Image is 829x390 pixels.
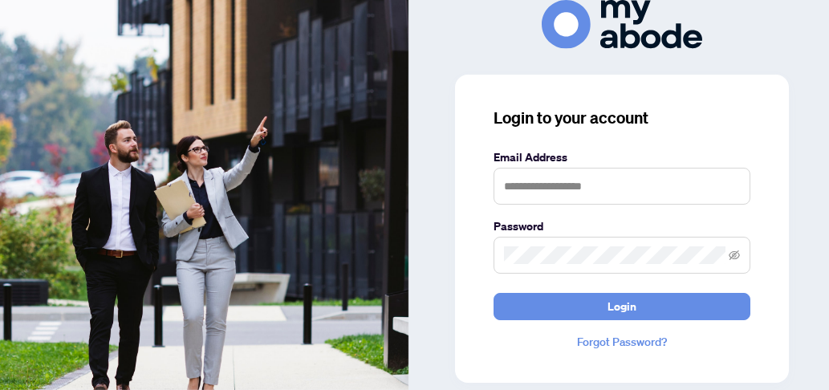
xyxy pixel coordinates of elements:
[494,333,750,351] a: Forgot Password?
[494,107,750,129] h3: Login to your account
[494,293,750,320] button: Login
[494,148,750,166] label: Email Address
[729,250,740,261] span: eye-invisible
[608,294,636,319] span: Login
[494,217,750,235] label: Password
